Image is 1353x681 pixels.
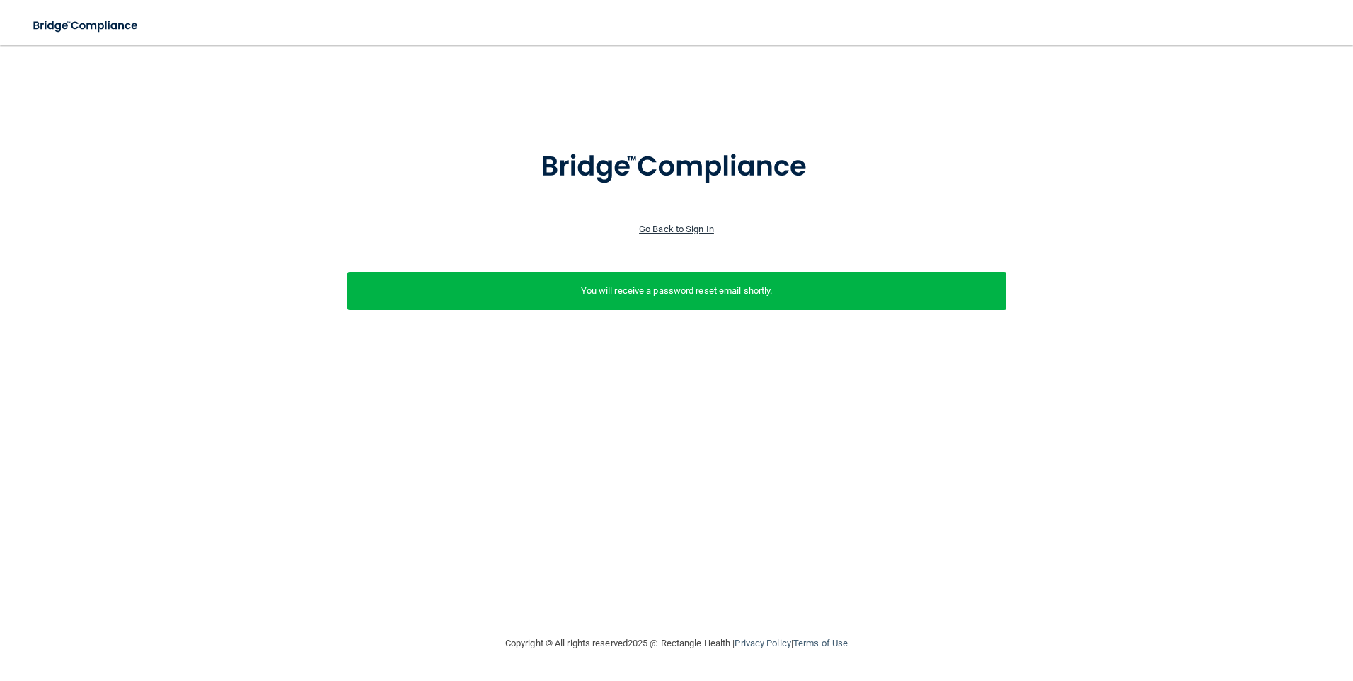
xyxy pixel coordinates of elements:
a: Go Back to Sign In [639,224,714,234]
div: Copyright © All rights reserved 2025 @ Rectangle Health | | [418,621,935,666]
a: Privacy Policy [735,638,790,648]
a: Terms of Use [793,638,848,648]
iframe: Drift Widget Chat Controller [1108,580,1336,637]
p: You will receive a password reset email shortly. [358,282,996,299]
img: bridge_compliance_login_screen.278c3ca4.svg [21,11,151,40]
img: bridge_compliance_login_screen.278c3ca4.svg [512,130,841,204]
